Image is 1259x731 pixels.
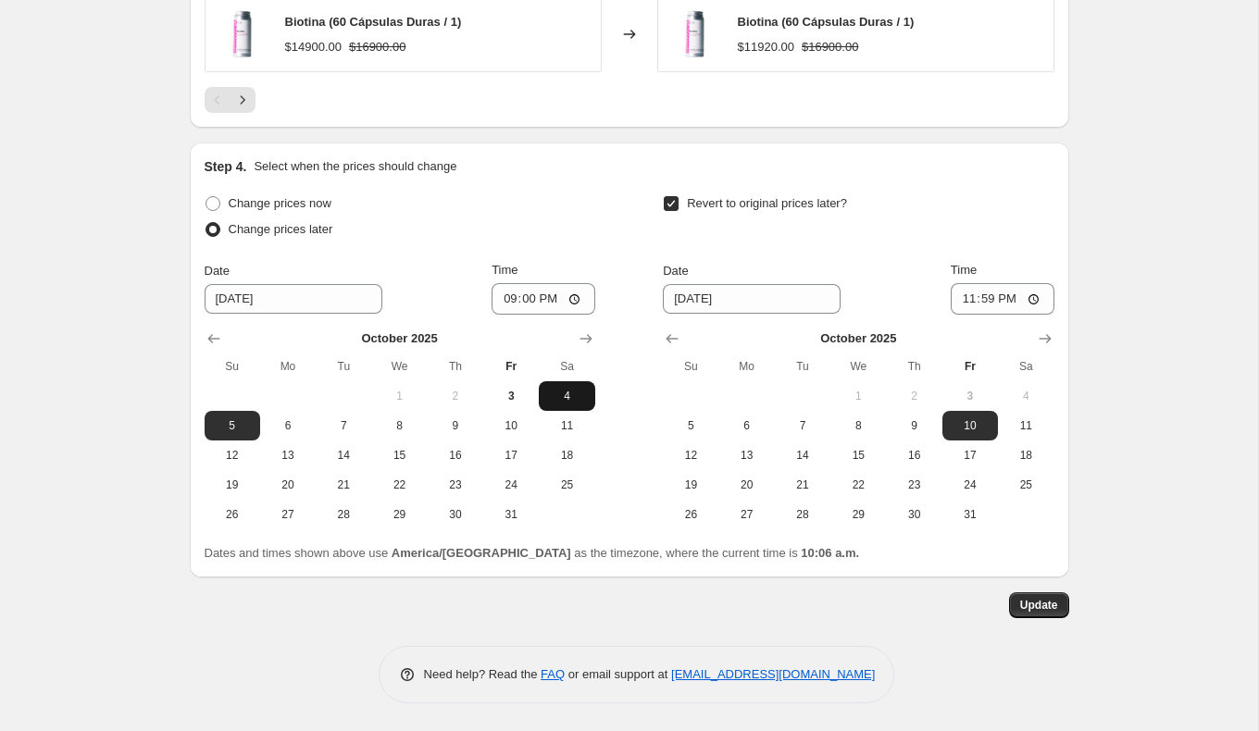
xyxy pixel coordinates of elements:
span: Date [205,264,230,278]
th: Thursday [428,352,483,381]
span: 29 [379,507,419,522]
input: 10/3/2025 [663,284,841,314]
button: Friday October 31 2025 [942,500,998,529]
button: Update [1009,592,1069,618]
button: Tuesday October 21 2025 [316,470,371,500]
span: We [379,359,419,374]
button: Sunday October 26 2025 [663,500,718,529]
nav: Pagination [205,87,256,113]
span: 4 [546,389,587,403]
button: Sunday October 19 2025 [663,470,718,500]
th: Sunday [205,352,260,381]
span: 24 [950,477,991,492]
button: Tuesday October 28 2025 [775,500,830,529]
span: 31 [491,507,531,522]
button: Next [230,87,256,113]
button: Today Friday October 3 2025 [942,381,998,411]
span: 22 [838,477,879,492]
th: Wednesday [830,352,886,381]
button: Wednesday October 29 2025 [830,500,886,529]
button: Sunday October 12 2025 [663,440,718,470]
button: Friday October 24 2025 [942,470,998,500]
button: Show next month, November 2025 [573,326,599,352]
th: Saturday [998,352,1053,381]
span: 5 [212,418,253,433]
button: Tuesday October 7 2025 [316,411,371,440]
button: Thursday October 23 2025 [428,470,483,500]
button: Tuesday October 28 2025 [316,500,371,529]
span: 19 [670,477,711,492]
span: 20 [268,477,308,492]
span: 31 [950,507,991,522]
button: Monday October 13 2025 [719,440,775,470]
span: Biotina (60 Cápsulas Duras / 1) [738,15,915,29]
span: 13 [268,448,308,463]
button: Monday October 20 2025 [260,470,316,500]
span: Tu [782,359,823,374]
span: 1 [838,389,879,403]
button: Wednesday October 15 2025 [830,440,886,470]
span: Time [951,263,977,277]
span: Mo [727,359,767,374]
span: Need help? Read the [424,667,542,681]
button: Show next month, November 2025 [1032,326,1058,352]
span: 2 [435,389,476,403]
span: Date [663,264,688,278]
span: 6 [727,418,767,433]
button: Friday October 17 2025 [483,440,539,470]
span: 12 [670,448,711,463]
span: 7 [782,418,823,433]
span: 15 [838,448,879,463]
th: Monday [719,352,775,381]
button: Wednesday October 22 2025 [371,470,427,500]
div: $11920.00 [738,38,794,56]
button: Sunday October 19 2025 [205,470,260,500]
img: BIOTINA_80x.jpg [667,6,723,62]
button: Sunday October 26 2025 [205,500,260,529]
span: Th [435,359,476,374]
p: Select when the prices should change [254,157,456,176]
th: Tuesday [316,352,371,381]
span: Revert to original prices later? [687,196,847,210]
span: Su [670,359,711,374]
button: Saturday October 25 2025 [998,470,1053,500]
span: 27 [727,507,767,522]
button: Monday October 6 2025 [260,411,316,440]
span: Su [212,359,253,374]
span: 15 [379,448,419,463]
span: We [838,359,879,374]
button: Monday October 27 2025 [719,500,775,529]
input: 10/3/2025 [205,284,382,314]
th: Wednesday [371,352,427,381]
span: 18 [546,448,587,463]
span: 1 [379,389,419,403]
span: Biotina (60 Cápsulas Duras / 1) [285,15,462,29]
th: Friday [942,352,998,381]
span: 3 [950,389,991,403]
span: 8 [379,418,419,433]
button: Thursday October 23 2025 [886,470,941,500]
span: 16 [893,448,934,463]
span: 29 [838,507,879,522]
button: Saturday October 11 2025 [998,411,1053,440]
b: America/[GEOGRAPHIC_DATA] [392,546,571,560]
span: Change prices now [229,196,331,210]
span: 20 [727,477,767,492]
button: Thursday October 9 2025 [428,411,483,440]
th: Friday [483,352,539,381]
button: Wednesday October 22 2025 [830,470,886,500]
span: 3 [491,389,531,403]
span: Tu [323,359,364,374]
button: Wednesday October 1 2025 [830,381,886,411]
button: Today Friday October 3 2025 [483,381,539,411]
button: Thursday October 2 2025 [886,381,941,411]
button: Thursday October 16 2025 [886,440,941,470]
button: Wednesday October 29 2025 [371,500,427,529]
button: Thursday October 30 2025 [886,500,941,529]
span: 28 [323,507,364,522]
span: 22 [379,477,419,492]
a: FAQ [541,667,565,681]
button: Friday October 10 2025 [942,411,998,440]
input: 12:00 [951,283,1054,315]
span: 16 [435,448,476,463]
